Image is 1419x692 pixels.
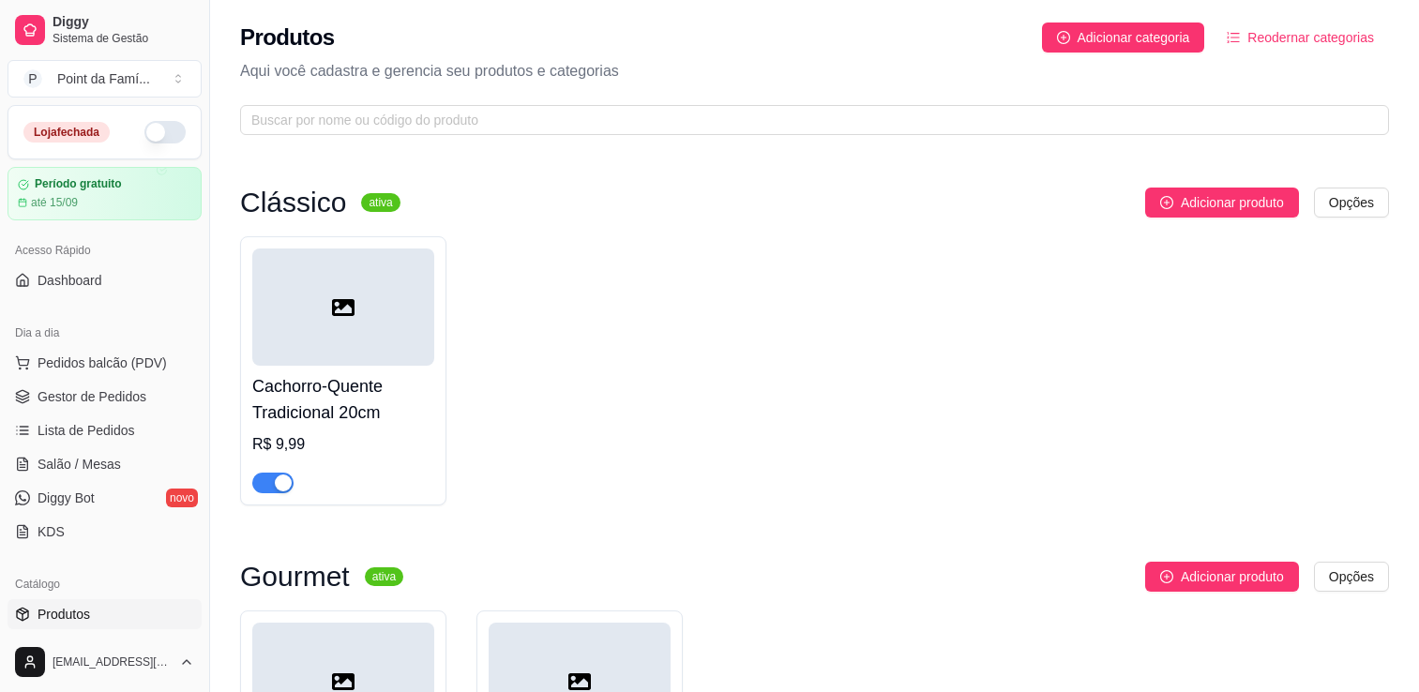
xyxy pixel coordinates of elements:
[8,8,202,53] a: DiggySistema de Gestão
[8,348,202,378] button: Pedidos balcão (PDV)
[1314,188,1389,218] button: Opções
[38,605,90,624] span: Produtos
[8,265,202,295] a: Dashboard
[1160,196,1173,209] span: plus-circle
[8,639,202,684] button: [EMAIL_ADDRESS][DOMAIN_NAME]
[57,69,150,88] div: Point da Famí ...
[8,235,202,265] div: Acesso Rápido
[53,14,194,31] span: Diggy
[38,421,135,440] span: Lista de Pedidos
[53,31,194,46] span: Sistema de Gestão
[38,354,167,372] span: Pedidos balcão (PDV)
[8,60,202,98] button: Select a team
[1145,562,1299,592] button: Adicionar produto
[38,271,102,290] span: Dashboard
[252,373,434,426] h4: Cachorro-Quente Tradicional 20cm
[31,195,78,210] article: até 15/09
[1247,27,1374,48] span: Reodernar categorias
[1227,31,1240,44] span: ordered-list
[38,455,121,474] span: Salão / Mesas
[35,177,122,191] article: Período gratuito
[53,654,172,669] span: [EMAIL_ADDRESS][DOMAIN_NAME]
[8,449,202,479] a: Salão / Mesas
[8,517,202,547] a: KDS
[1078,27,1190,48] span: Adicionar categoria
[8,318,202,348] div: Dia a dia
[8,167,202,220] a: Período gratuitoaté 15/09
[1042,23,1205,53] button: Adicionar categoria
[1145,188,1299,218] button: Adicionar produto
[240,23,335,53] h2: Produtos
[8,599,202,629] a: Produtos
[8,569,202,599] div: Catálogo
[23,69,42,88] span: P
[1329,192,1374,213] span: Opções
[144,121,186,143] button: Alterar Status
[365,567,403,586] sup: ativa
[8,382,202,412] a: Gestor de Pedidos
[240,60,1389,83] p: Aqui você cadastra e gerencia seu produtos e categorias
[361,193,400,212] sup: ativa
[23,122,110,143] div: Loja fechada
[240,565,350,588] h3: Gourmet
[1181,192,1284,213] span: Adicionar produto
[38,522,65,541] span: KDS
[252,433,434,456] div: R$ 9,99
[251,110,1363,130] input: Buscar por nome ou código do produto
[240,191,346,214] h3: Clássico
[8,483,202,513] a: Diggy Botnovo
[38,387,146,406] span: Gestor de Pedidos
[1057,31,1070,44] span: plus-circle
[1212,23,1389,53] button: Reodernar categorias
[38,489,95,507] span: Diggy Bot
[8,415,202,445] a: Lista de Pedidos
